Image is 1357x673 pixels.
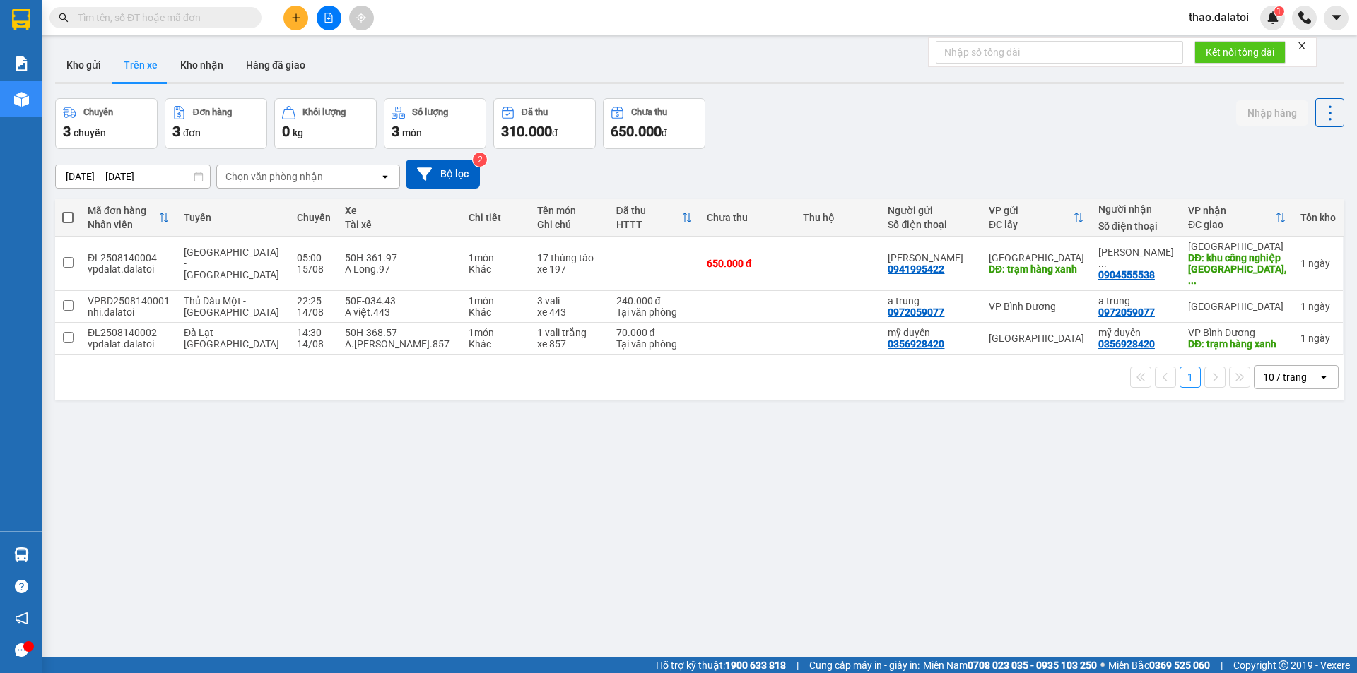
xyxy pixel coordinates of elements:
img: solution-icon [14,56,29,71]
span: ... [1098,258,1107,269]
span: 310.000 [501,123,552,140]
div: 50F-034.43 [345,295,454,306]
div: Khác [469,338,523,350]
button: Chuyến3chuyến [55,98,158,149]
span: | [1221,657,1223,673]
div: xe 197 [537,263,602,275]
div: 05:00 [297,252,331,263]
button: Đơn hàng3đơn [165,98,267,149]
div: Số lượng [412,107,448,117]
div: xe 443 [537,306,602,318]
span: caret-down [1330,11,1343,24]
div: 0941995422 [888,263,944,275]
div: 1 [1300,301,1336,312]
div: 0356928420 [888,338,944,350]
div: 15/08 [297,263,331,275]
sup: 2 [473,153,487,167]
svg: open [380,171,391,182]
div: 1 [1300,258,1336,269]
div: Chưa thu [631,107,667,117]
div: 3 vali [537,295,602,306]
div: Khối lượng [302,107,346,117]
span: ... [1188,275,1197,286]
span: thao.dalatoi [1177,8,1260,26]
div: Mã đơn hàng [88,205,158,216]
div: 650.000 đ [707,258,789,269]
div: a trung [1098,295,1174,306]
div: Chưa thu [707,212,789,223]
div: A Long.97 [345,263,454,275]
div: 14/08 [297,338,331,350]
div: VPBD2508140001 [88,295,170,306]
div: Tài xế [345,219,454,230]
div: A.[PERSON_NAME].857 [345,338,454,350]
div: Huỳnh Thanh Trọng [1098,246,1174,269]
div: VP Bình Dương [989,301,1084,312]
div: 14:30 [297,327,331,338]
span: 3 [63,123,71,140]
div: Tú Đỗ [888,252,974,263]
div: DĐ: khu công nghiệp Suối Dầu, dọc QL1A [1188,252,1286,286]
span: file-add [324,13,334,23]
th: Toggle SortBy [81,199,177,237]
div: ĐL2508140004 [88,252,170,263]
svg: open [1318,371,1329,383]
div: Người gửi [888,205,974,216]
div: [GEOGRAPHIC_DATA] [989,333,1084,344]
span: Hỗ trợ kỹ thuật: [656,657,786,673]
span: ngày [1308,258,1330,269]
div: [GEOGRAPHIC_DATA] [989,252,1084,263]
div: mỹ duyên [888,327,974,338]
div: DĐ: trạm hàng xanh [989,263,1084,275]
div: Tồn kho [1300,212,1336,223]
input: Tìm tên, số ĐT hoặc mã đơn [78,10,245,25]
div: Chuyến [297,212,331,223]
div: vpdalat.dalatoi [88,338,170,350]
div: Đã thu [522,107,548,117]
div: VP nhận [1188,205,1275,216]
div: Chi tiết [469,212,523,223]
strong: 0708 023 035 - 0935 103 250 [968,660,1097,671]
div: Số điện thoại [1098,220,1174,232]
span: 1 [1276,6,1281,16]
span: 650.000 [611,123,662,140]
div: nhi.dalatoi [88,306,170,318]
span: chuyến [74,127,106,138]
div: ĐC lấy [989,219,1073,230]
div: mỹ duyên [1098,327,1174,338]
div: Nhân viên [88,219,158,230]
span: close [1297,41,1307,51]
button: Kho gửi [55,48,112,82]
div: 14/08 [297,306,331,318]
span: đ [552,127,558,138]
button: Hàng đã giao [235,48,317,82]
div: 1 vali trắng [537,327,602,338]
div: Đã thu [616,205,681,216]
div: 50H-368.57 [345,327,454,338]
div: 1 món [469,327,523,338]
div: Khác [469,263,523,275]
th: Toggle SortBy [982,199,1091,237]
span: đơn [183,127,201,138]
div: 17 thùng táo [537,252,602,263]
div: vpdalat.dalatoi [88,263,170,275]
span: đ [662,127,667,138]
span: [GEOGRAPHIC_DATA] - [GEOGRAPHIC_DATA] [184,246,279,280]
div: Chọn văn phòng nhận [225,169,323,184]
div: 1 [1300,333,1336,344]
div: Tại văn phòng [616,338,693,350]
span: món [402,127,422,138]
div: VP gửi [989,205,1073,216]
div: ĐL2508140002 [88,327,170,338]
th: Toggle SortBy [1181,199,1293,237]
div: ĐC giao [1188,219,1275,230]
div: Số điện thoại [888,219,974,230]
div: A việt.443 [345,306,454,318]
div: Thu hộ [803,212,874,223]
span: Thủ Dầu Một - [GEOGRAPHIC_DATA] [184,295,279,318]
div: [GEOGRAPHIC_DATA] [1188,241,1286,252]
span: Miền Nam [923,657,1097,673]
div: HTTT [616,219,681,230]
div: 0356928420 [1098,338,1155,350]
span: 0 [282,123,290,140]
